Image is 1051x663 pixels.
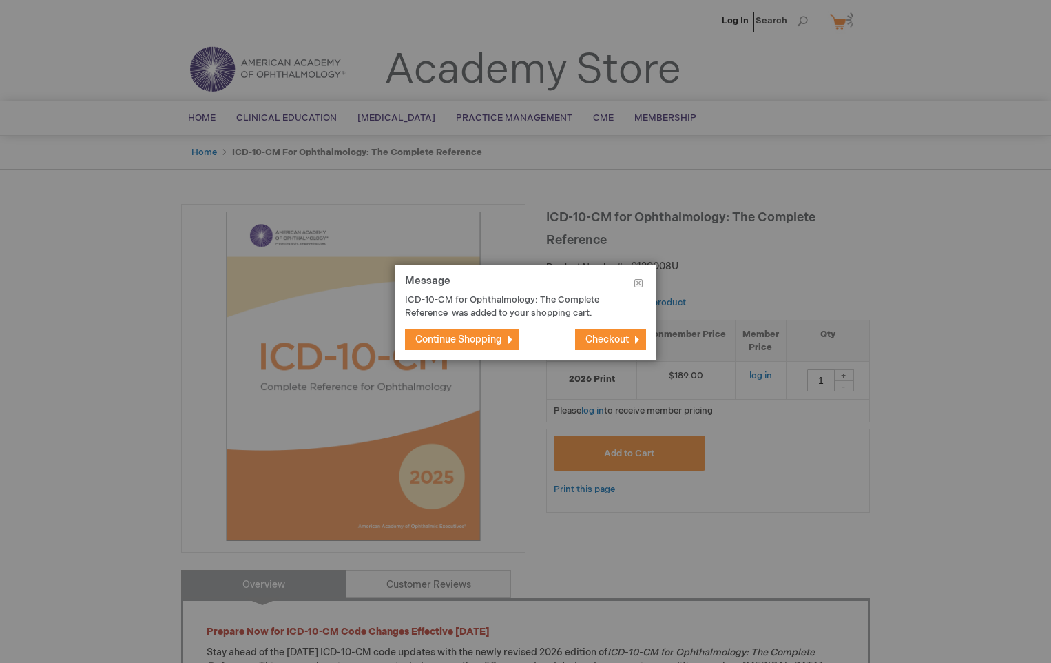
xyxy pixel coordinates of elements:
span: Continue Shopping [415,334,502,345]
span: Checkout [585,334,629,345]
h1: Message [405,276,646,294]
button: Checkout [575,329,646,350]
button: Continue Shopping [405,329,519,350]
p: ICD-10-CM for Ophthalmology: The Complete Reference was added to your shopping cart. [405,294,625,319]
